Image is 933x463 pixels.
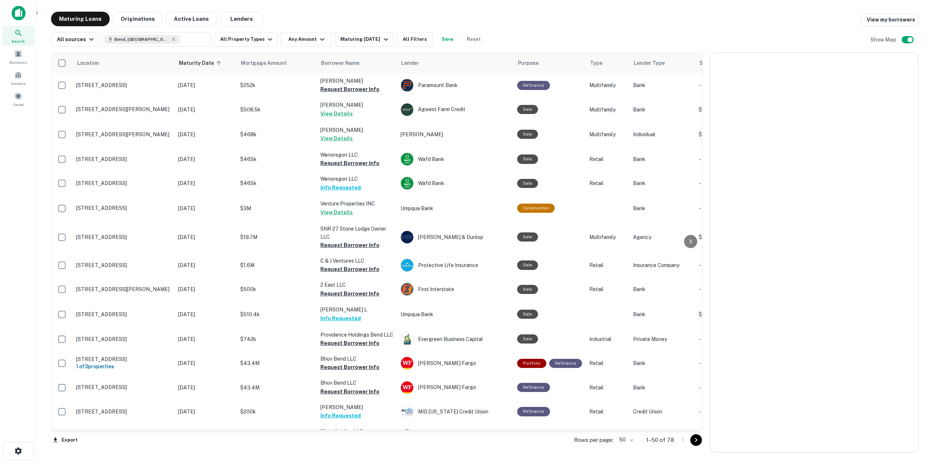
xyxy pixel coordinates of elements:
[517,204,555,213] div: This loan purpose was for construction
[401,231,510,244] div: [PERSON_NAME] & Dunlop
[589,261,626,269] p: Retail
[401,333,413,345] img: picture
[633,81,691,89] p: Bank
[2,89,34,109] a: Saved
[699,261,757,269] p: -
[175,53,237,73] th: Maturity Date
[861,13,918,26] a: View my borrowers
[241,59,296,67] span: Mortgage Amount
[401,357,413,369] img: picture
[589,285,626,293] p: Retail
[633,130,691,138] p: Individual
[633,310,691,318] p: Bank
[320,363,379,372] button: Request Borrower Info
[870,36,897,44] h6: Show Map
[240,130,313,138] p: $468k
[397,32,433,47] button: All Filters
[401,153,413,165] img: picture
[699,335,757,343] p: -
[517,359,546,368] div: This is a portfolio loan with 3 properties
[76,82,171,89] p: [STREET_ADDRESS]
[240,204,313,212] p: $3M
[76,336,171,342] p: [STREET_ADDRESS]
[401,259,413,271] img: picture
[76,156,171,162] p: [STREET_ADDRESS]
[699,106,757,114] p: $678k
[76,131,171,138] p: [STREET_ADDRESS][PERSON_NAME]
[633,261,691,269] p: Insurance Company
[589,130,626,138] p: Multifamily
[240,261,313,269] p: $1.6M
[178,261,233,269] p: [DATE]
[629,53,695,73] th: Lender Type
[517,179,538,188] div: Sale
[320,200,393,208] p: Venture Properties INC
[320,411,361,420] button: Info Requested
[76,384,171,391] p: [STREET_ADDRESS]
[76,234,171,240] p: [STREET_ADDRESS]
[633,335,691,343] p: Private Money
[76,408,171,415] p: [STREET_ADDRESS]
[517,310,538,319] div: Sale
[699,59,741,67] span: Sale Amount
[633,359,691,367] p: Bank
[320,314,361,323] button: Info Requested
[178,130,233,138] p: [DATE]
[589,335,626,343] p: Industrial
[517,130,538,139] div: Sale
[517,232,538,242] div: Sale
[240,179,313,187] p: $465k
[462,32,485,47] button: Reset
[401,333,510,346] div: Evergreen Business Capital
[51,435,79,446] button: Export
[549,359,582,368] div: This loan purpose was for refinancing
[335,32,393,47] button: Maturing [DATE]
[76,205,171,211] p: [STREET_ADDRESS]
[214,32,278,47] button: All Property Types
[2,68,34,88] div: Contacts
[178,310,233,318] p: [DATE]
[397,53,514,73] th: Lender
[633,233,691,241] p: Agency
[240,106,313,114] p: $508.5k
[699,285,757,293] p: -
[616,435,635,445] div: 50
[320,265,379,274] button: Request Borrower Info
[13,102,24,107] span: Saved
[320,387,379,396] button: Request Borrower Info
[320,355,393,363] p: Bhov Bend LLC
[178,106,233,114] p: [DATE]
[76,311,171,318] p: [STREET_ADDRESS]
[178,179,233,187] p: [DATE]
[517,383,550,392] div: This loan purpose was for refinancing
[320,175,393,183] p: Wenoregon LLC
[699,179,757,187] p: -
[320,427,393,435] p: Mwic Veridian LLC
[320,126,393,134] p: [PERSON_NAME]
[401,177,510,190] div: Wafd Bank
[320,183,361,192] button: Info Requested
[2,47,34,67] a: Borrowers
[589,359,626,367] p: Retail
[699,81,757,89] p: -
[77,59,99,67] span: Location
[589,233,626,241] p: Multifamily
[699,310,757,318] p: $669.2k
[240,81,313,89] p: $252k
[401,103,510,116] div: Agwest Farm Credit
[401,130,510,138] p: [PERSON_NAME]
[699,204,757,212] p: -
[699,233,757,241] p: $24.8M
[897,405,933,440] iframe: Chat Widget
[320,306,393,314] p: [PERSON_NAME] L
[240,233,313,241] p: $19.7M
[240,384,313,392] p: $43.4M
[589,179,626,187] p: Retail
[178,408,233,416] p: [DATE]
[401,204,510,212] p: Umpqua Bank
[401,231,413,243] img: picture
[73,53,175,73] th: Location
[76,362,171,370] h6: 1 of 3 properties
[320,208,353,217] button: View Details
[114,36,169,43] span: Bend, [GEOGRAPHIC_DATA], [GEOGRAPHIC_DATA]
